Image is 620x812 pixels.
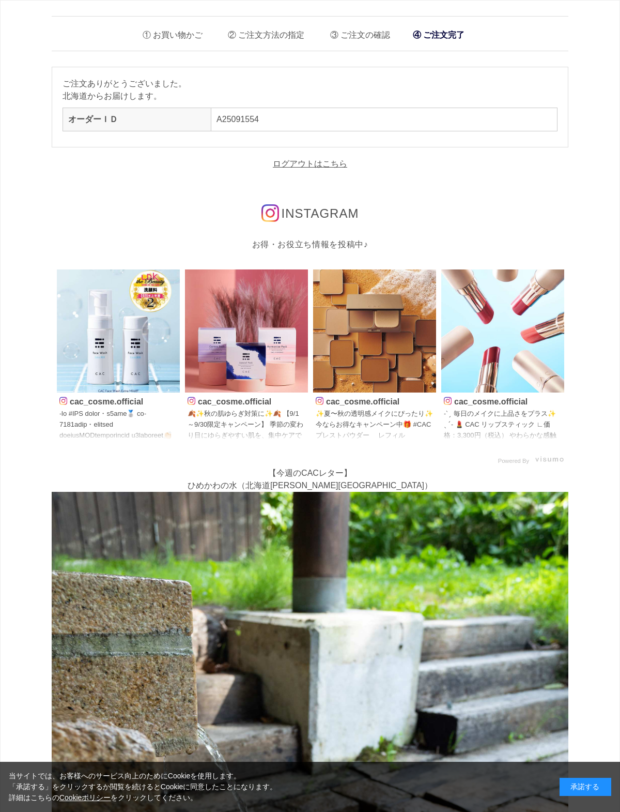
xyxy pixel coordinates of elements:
[273,159,347,168] a: ログアウトはこちら
[59,395,177,406] p: cac_cosme.official
[282,206,359,220] span: INSTAGRAM
[220,22,304,43] li: ご注文方法の指定
[216,115,259,124] a: A25091554
[57,269,180,393] img: Photo by cac_cosme.official
[252,240,368,249] span: お得・お役立ち情報を投稿中♪
[322,22,390,43] li: ご注文の確認
[444,395,562,406] p: cac_cosme.official
[9,771,277,803] div: 当サイトでは、お客様へのサービス向上のためにCookieを使用します。 「承諾する」をクリックするか閲覧を続けるとCookieに同意したことになります。 詳細はこちらの をクリックしてください。
[408,24,470,46] li: ご注文完了
[188,409,305,442] p: 🍂✨秋の肌ゆらぎ対策に✨🍂 【9/1～9/30限定キャンペーン】 季節の変わり目にゆらぎやすい肌を、集中ケアでうるおいチャージ！ 今だけフェイスパック 3箱セットが2箱分の価格 でご購入いただけ...
[316,395,433,406] p: cac_cosme.official
[63,78,557,102] p: ご注文ありがとうございました。 北海道からお届けします。
[261,204,279,222] img: インスタグラムのロゴ
[52,467,568,492] p: 【今週のCACレター】 ひめかわの水（北海道[PERSON_NAME][GEOGRAPHIC_DATA]）
[313,269,436,393] img: Photo by cac_cosme.official
[444,409,562,442] p: ˗ˋˏ 毎日のメイクに上品さをプラス✨ ˎˊ˗ 💄 CAC リップスティック ∟価格：3,300円（税込） やわらかな感触でなめらかにフィット。 マスク移りが目立ちにくい処方もうれしいポイント。...
[59,793,111,802] a: Cookieポリシー
[185,269,308,393] img: Photo by cac_cosme.official
[59,409,177,442] p: ˗lo #IPS dolor・s5ame🥈 co˗ 7181adip・elitsed doeiusMODtemporincid u3laboreet👏🏻✨✨ 🫧DOL magnaaliq eni...
[316,409,433,442] p: ✨夏〜秋の透明感メイクにぴったり✨ 今ならお得なキャンペーン中🎁 #CACプレストパウダー レフィル（¥4,400） 毛穴カバー＆自然なキメ細かさ。仕上げに◎ #CACパウダーファンデーション ...
[535,456,564,462] img: visumo
[498,458,529,464] span: Powered By
[560,778,611,796] div: 承諾する
[135,22,203,43] li: お買い物かご
[441,269,564,393] img: Photo by cac_cosme.official
[63,108,211,131] th: オーダーＩＤ
[188,395,305,406] p: cac_cosme.official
